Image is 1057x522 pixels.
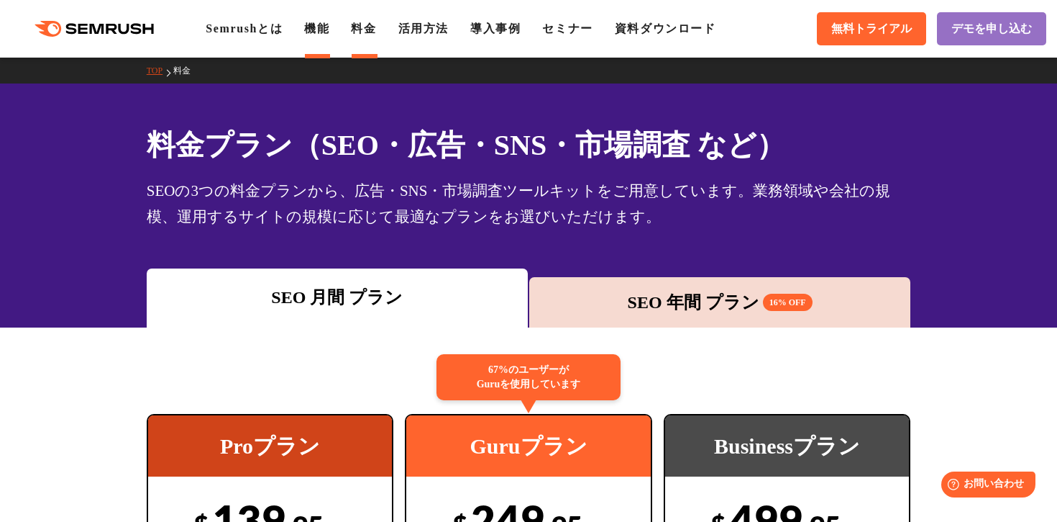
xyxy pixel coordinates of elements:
[951,22,1032,37] span: デモを申し込む
[406,415,651,477] div: Guruプラン
[351,22,376,35] a: 料金
[436,354,621,400] div: 67%のユーザーが Guruを使用しています
[929,466,1041,506] iframe: Help widget launcher
[831,22,912,37] span: 無料トライアル
[536,289,903,315] div: SEO 年間 プラン
[542,22,592,35] a: セミナー
[937,12,1046,45] a: デモを申し込む
[206,22,283,35] a: Semrushとは
[173,66,201,76] a: 料金
[154,284,521,310] div: SEO 月間 プラン
[147,124,911,166] h1: 料金プラン（SEO・広告・SNS・市場調査 など）
[304,22,329,35] a: 機能
[398,22,449,35] a: 活用方法
[763,294,813,311] span: 16% OFF
[148,415,393,477] div: Proプラン
[147,178,911,230] div: SEOの3つの料金プランから、広告・SNS・市場調査ツールキットをご用意しています。業務領域や会社の規模、運用するサイトの規模に応じて最適なプランをお選びいただけます。
[665,415,910,477] div: Businessプラン
[147,66,173,76] a: TOP
[470,22,521,35] a: 導入事例
[615,22,716,35] a: 資料ダウンロード
[817,12,926,45] a: 無料トライアル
